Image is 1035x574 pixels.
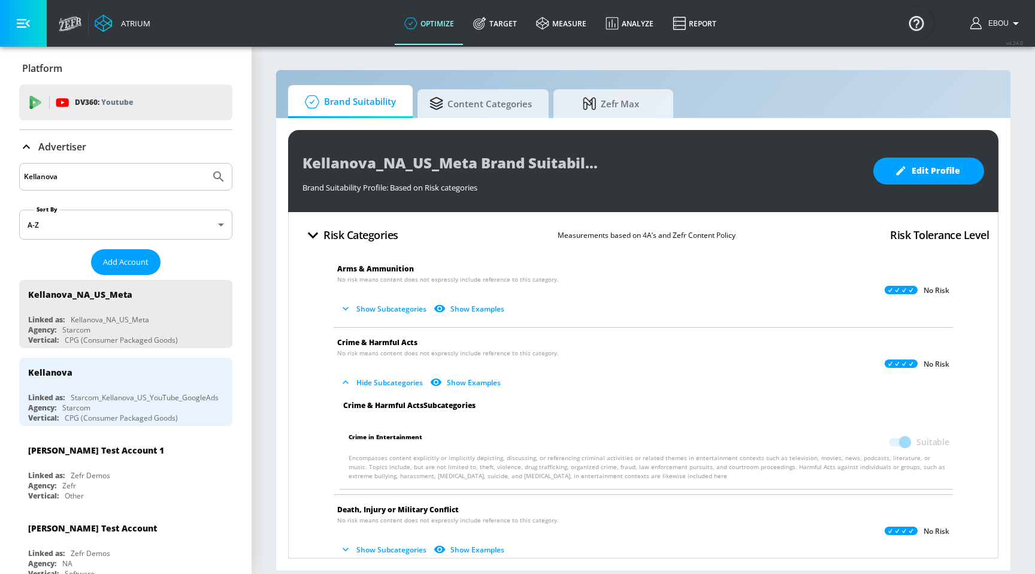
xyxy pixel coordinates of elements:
[19,130,232,164] div: Advertiser
[28,315,65,325] div: Linked as:
[663,2,726,45] a: Report
[924,286,949,295] p: No Risk
[62,481,76,491] div: Zefr
[300,87,396,116] span: Brand Suitability
[34,206,60,213] label: Sort By
[298,221,403,249] button: Risk Categories
[116,18,150,29] div: Atrium
[337,540,431,560] button: Show Subcategories
[65,335,178,345] div: CPG (Consumer Packaged Goods)
[28,481,56,491] div: Agency:
[337,373,428,392] button: Hide Subcategories
[28,335,59,345] div: Vertical:
[22,62,62,75] p: Platform
[65,413,178,423] div: CPG (Consumer Packaged Goods)
[28,392,65,403] div: Linked as:
[983,19,1009,28] span: login as: ebou.njie@zefr.com
[28,403,56,413] div: Agency:
[428,373,506,392] button: Show Examples
[334,401,959,410] div: Crime & Harmful Acts Subcategories
[337,337,417,348] span: Crime & Harmful Acts
[28,548,65,558] div: Linked as:
[558,229,736,241] p: Measurements based on 4A’s and Zefr Content Policy
[91,249,161,275] button: Add Account
[75,96,133,109] p: DV360:
[337,504,459,515] span: Death, Injury or Military Conflict
[19,280,232,348] div: Kellanova_NA_US_MetaLinked as:Kellanova_NA_US_MetaAgency:StarcomVertical:CPG (Consumer Packaged G...
[349,431,422,454] span: Crime in Entertainment
[890,226,989,243] h4: Risk Tolerance Level
[565,89,656,118] span: Zefr Max
[24,169,205,185] input: Search by name
[205,164,232,190] button: Submit Search
[62,558,72,569] div: NA
[19,358,232,426] div: KellanovaLinked as:Starcom_Kellanova_US_YouTube_GoogleAdsAgency:StarcomVertical:CPG (Consumer Pac...
[103,255,149,269] span: Add Account
[28,413,59,423] div: Vertical:
[897,164,960,179] span: Edit Profile
[38,140,86,153] p: Advertiser
[65,491,84,501] div: Other
[900,6,933,40] button: Open Resource Center
[337,516,559,525] span: No risk means content does not expressly include reference to this category.
[916,436,949,448] span: Suitable
[429,89,532,118] span: Content Categories
[337,275,559,284] span: No risk means content does not expressly include reference to this category.
[19,436,232,504] div: [PERSON_NAME] Test Account 1Linked as:Zefr DemosAgency:ZefrVertical:Other
[71,470,110,481] div: Zefr Demos
[431,299,509,319] button: Show Examples
[28,325,56,335] div: Agency:
[323,226,398,243] h4: Risk Categories
[101,96,133,108] p: Youtube
[337,264,414,274] span: Arms & Ammunition
[71,392,219,403] div: Starcom_Kellanova_US_YouTube_GoogleAds
[526,2,596,45] a: measure
[28,367,72,378] div: Kellanova
[19,84,232,120] div: DV360: Youtube
[28,289,132,300] div: Kellanova_NA_US_Meta
[71,548,110,558] div: Zefr Demos
[873,158,984,185] button: Edit Profile
[28,491,59,501] div: Vertical:
[349,454,949,481] p: Encompasses content explicitly or implicitly depicting, discussing, or referencing criminal activ...
[464,2,526,45] a: Target
[19,210,232,240] div: A-Z
[596,2,663,45] a: Analyze
[28,558,56,569] div: Agency:
[28,522,157,534] div: [PERSON_NAME] Test Account
[337,299,431,319] button: Show Subcategories
[95,14,150,32] a: Atrium
[1006,40,1023,46] span: v 4.24.0
[337,349,559,358] span: No risk means content does not expressly include reference to this category.
[924,359,949,369] p: No Risk
[71,315,149,325] div: Kellanova_NA_US_Meta
[62,325,90,335] div: Starcom
[62,403,90,413] div: Starcom
[28,445,164,456] div: [PERSON_NAME] Test Account 1
[970,16,1023,31] button: Ebou
[924,527,949,536] p: No Risk
[395,2,464,45] a: optimize
[431,540,509,560] button: Show Examples
[302,176,861,193] div: Brand Suitability Profile: Based on Risk categories
[28,470,65,481] div: Linked as:
[19,52,232,85] div: Platform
